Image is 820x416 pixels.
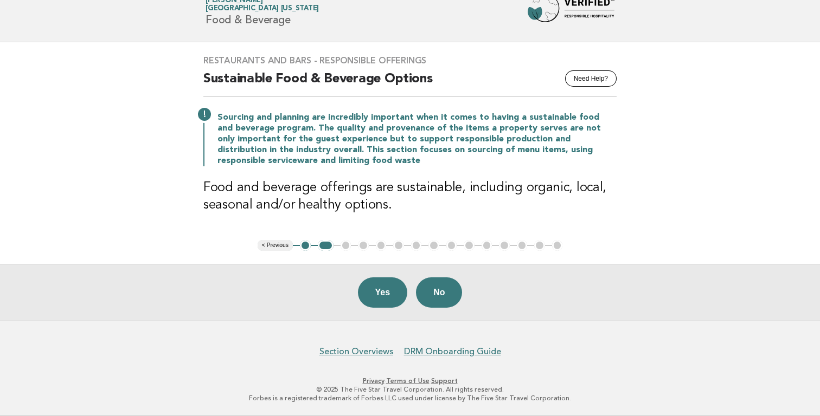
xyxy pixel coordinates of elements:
p: © 2025 The Five Star Travel Corporation. All rights reserved. [78,385,742,394]
h3: Restaurants and Bars - Responsible Offerings [203,55,617,66]
p: Sourcing and planning are incredibly important when it comes to having a sustainable food and bev... [217,112,617,166]
span: [GEOGRAPHIC_DATA] [US_STATE] [206,5,319,12]
h2: Sustainable Food & Beverage Options [203,70,617,97]
button: Need Help? [565,70,617,87]
p: · · [78,376,742,385]
a: Section Overviews [319,346,393,357]
p: Forbes is a registered trademark of Forbes LLC used under license by The Five Star Travel Corpora... [78,394,742,402]
a: Support [431,377,458,385]
a: Terms of Use [386,377,430,385]
button: No [416,277,462,308]
a: DRM Onboarding Guide [404,346,501,357]
button: 1 [300,240,311,251]
h3: Food and beverage offerings are sustainable, including organic, local, seasonal and/or healthy op... [203,179,617,214]
button: < Previous [258,240,293,251]
button: Yes [358,277,408,308]
button: 2 [318,240,334,251]
a: Privacy [363,377,385,385]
